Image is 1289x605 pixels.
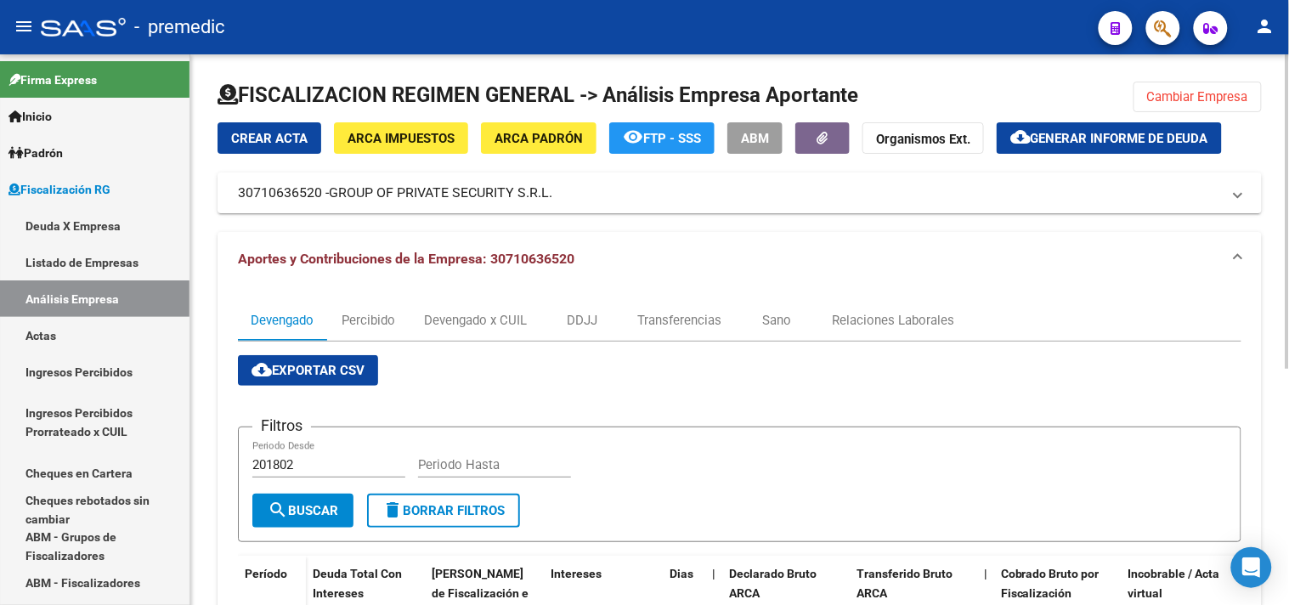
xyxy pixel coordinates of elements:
button: ARCA Impuestos [334,122,468,154]
mat-expansion-panel-header: 30710636520 -GROUP OF PRIVATE SECURITY S.R.L. [218,172,1262,213]
span: Exportar CSV [252,363,365,378]
mat-icon: cloud_download [252,359,272,380]
mat-icon: menu [14,16,34,37]
span: Padrón [8,144,63,162]
mat-icon: cloud_download [1010,127,1031,147]
span: Período [245,567,287,580]
button: FTP - SSS [609,122,715,154]
div: Devengado x CUIL [424,311,527,330]
strong: Organismos Ext. [876,132,970,147]
span: FTP - SSS [643,131,701,146]
div: Open Intercom Messenger [1231,547,1272,588]
span: Transferido Bruto ARCA [857,567,953,600]
span: Generar informe de deuda [1031,131,1208,146]
button: Cambiar Empresa [1134,82,1262,112]
button: Buscar [252,494,353,528]
span: Dias [670,567,693,580]
h3: Filtros [252,414,311,438]
div: Percibido [342,311,396,330]
mat-icon: person [1255,16,1275,37]
button: Organismos Ext. [862,122,984,154]
button: Generar informe de deuda [997,122,1222,154]
div: Sano [762,311,791,330]
span: Borrar Filtros [382,503,505,518]
button: Borrar Filtros [367,494,520,528]
span: | [984,567,987,580]
button: ARCA Padrón [481,122,596,154]
mat-panel-title: 30710636520 - [238,184,1221,202]
button: Crear Acta [218,122,321,154]
span: | [712,567,715,580]
span: Aportes y Contribuciones de la Empresa: 30710636520 [238,251,574,267]
span: ARCA Padrón [495,131,583,146]
span: Deuda Total Con Intereses [313,567,402,600]
mat-icon: remove_red_eye [623,127,643,147]
div: Transferencias [637,311,721,330]
span: ABM [741,131,769,146]
mat-icon: delete [382,500,403,520]
span: Cobrado Bruto por Fiscalización [1001,567,1100,600]
span: Inicio [8,107,52,126]
button: Exportar CSV [238,355,378,386]
button: ABM [727,122,783,154]
span: Intereses [551,567,602,580]
h1: FISCALIZACION REGIMEN GENERAL -> Análisis Empresa Aportante [218,82,858,109]
span: Declarado Bruto ARCA [729,567,817,600]
mat-icon: search [268,500,288,520]
div: Devengado [251,311,314,330]
div: Relaciones Laborales [832,311,954,330]
span: - premedic [134,8,225,46]
span: Crear Acta [231,131,308,146]
span: Fiscalización RG [8,180,110,199]
mat-expansion-panel-header: Aportes y Contribuciones de la Empresa: 30710636520 [218,232,1262,286]
span: GROUP OF PRIVATE SECURITY S.R.L. [329,184,552,202]
span: Buscar [268,503,338,518]
span: Cambiar Empresa [1147,89,1248,105]
span: Firma Express [8,71,97,89]
div: DDJJ [567,311,597,330]
span: ARCA Impuestos [348,131,455,146]
span: Incobrable / Acta virtual [1128,567,1220,600]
